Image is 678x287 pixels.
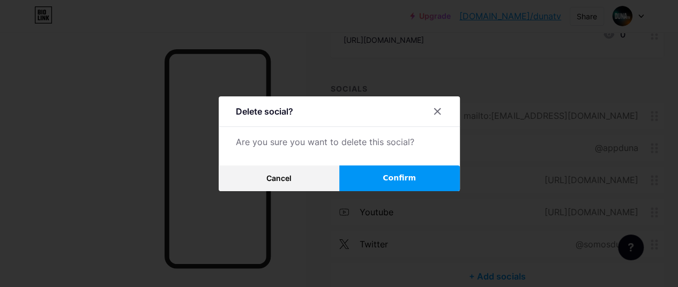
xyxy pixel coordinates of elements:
span: Confirm [383,172,416,184]
span: Cancel [266,173,292,183]
div: Delete social? [236,105,293,118]
div: Are you sure you want to delete this social? [236,135,443,148]
button: Confirm [339,165,460,191]
button: Cancel [219,165,339,191]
